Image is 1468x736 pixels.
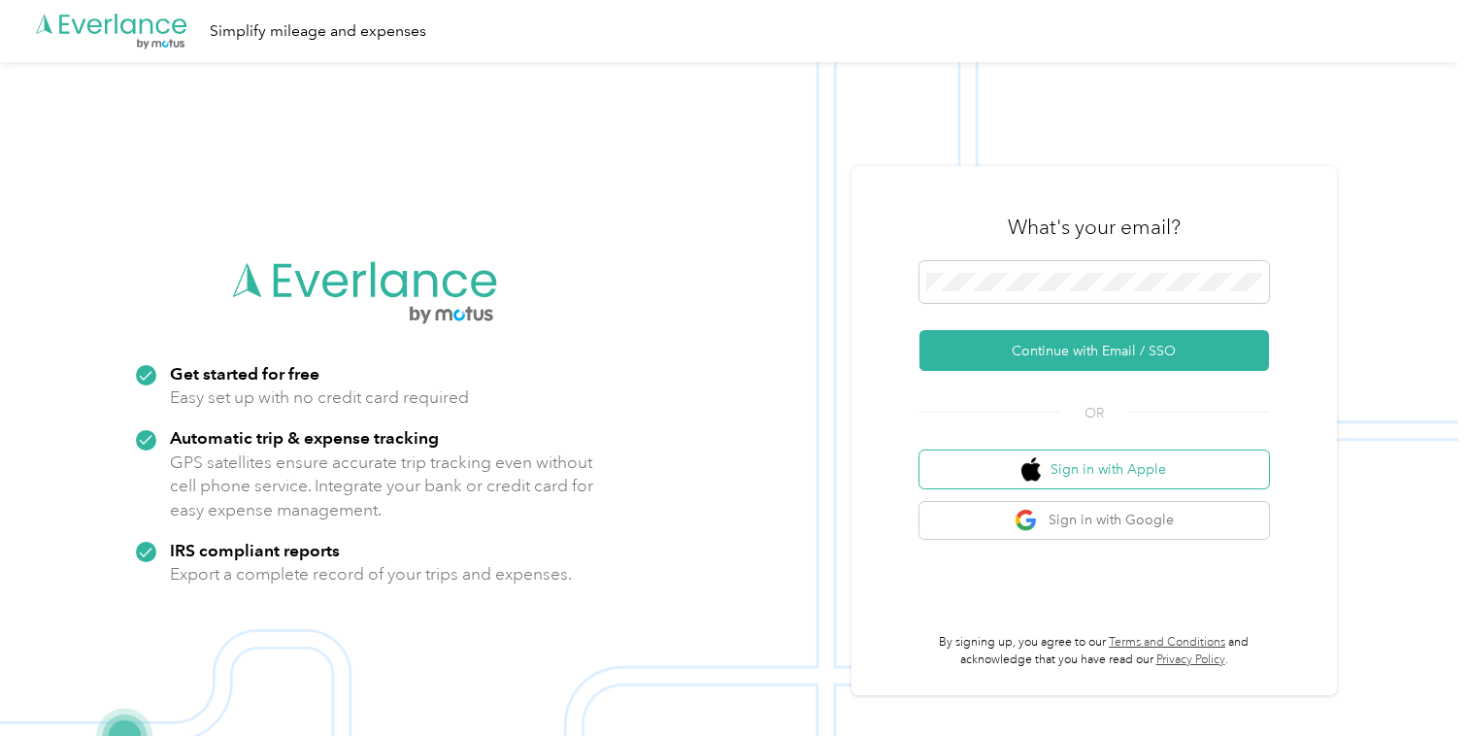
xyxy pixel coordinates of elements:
strong: Get started for free [170,363,319,384]
img: apple logo [1021,457,1041,482]
button: Continue with Email / SSO [919,330,1269,371]
img: google logo [1015,509,1039,533]
p: Export a complete record of your trips and expenses. [170,562,572,586]
a: Terms and Conditions [1109,635,1225,650]
p: By signing up, you agree to our and acknowledge that you have read our . [919,634,1269,668]
span: OR [1060,403,1128,423]
h3: What's your email? [1008,214,1181,241]
p: Easy set up with no credit card required [170,385,469,410]
a: Privacy Policy [1156,652,1225,667]
p: GPS satellites ensure accurate trip tracking even without cell phone service. Integrate your bank... [170,451,594,522]
strong: IRS compliant reports [170,540,340,560]
button: apple logoSign in with Apple [919,451,1269,488]
button: google logoSign in with Google [919,502,1269,540]
strong: Automatic trip & expense tracking [170,427,439,448]
div: Simplify mileage and expenses [210,19,426,44]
